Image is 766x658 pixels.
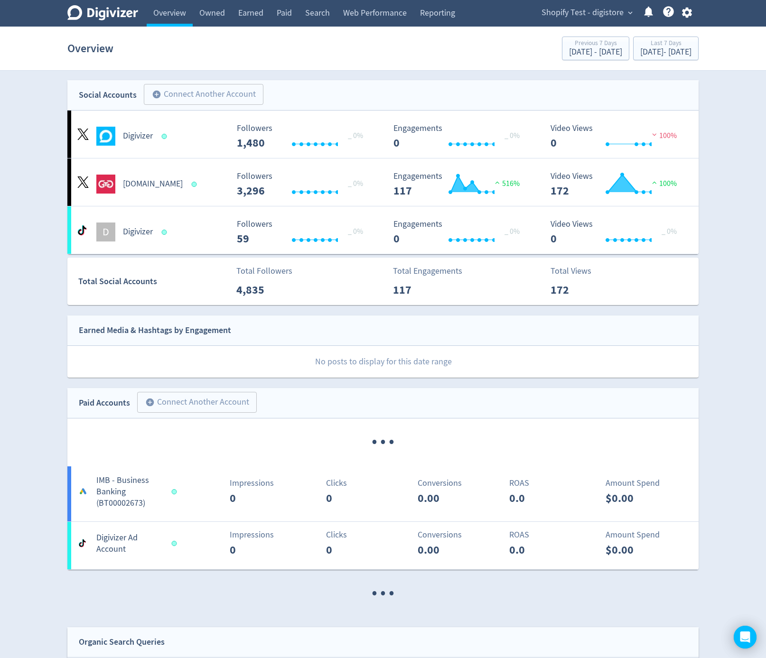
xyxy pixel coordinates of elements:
[418,477,504,490] p: Conversions
[348,131,363,140] span: _ 0%
[96,127,115,146] img: Digivizer undefined
[232,124,374,149] svg: Followers ---
[79,396,130,410] div: Paid Accounts
[192,182,200,187] span: Data last synced: 7 Sep 2025, 11:02pm (AEST)
[96,222,115,241] div: D
[650,179,677,188] span: 100%
[326,528,412,541] p: Clicks
[633,37,699,60] button: Last 7 Days[DATE]- [DATE]
[504,131,520,140] span: _ 0%
[370,418,379,466] span: ·
[172,489,180,494] span: Data last synced: 7 Sep 2025, 6:01pm (AEST)
[393,281,448,298] p: 117
[79,324,231,337] div: Earned Media & Hashtags by Engagement
[67,206,699,254] a: DDigivizer Followers --- _ 0% Followers 59 Engagements 0 Engagements 0 _ 0% Video Views 0 Video V...
[650,179,659,186] img: positive-performance.svg
[67,33,113,64] h1: Overview
[551,281,605,298] p: 172
[640,48,691,56] div: [DATE] - [DATE]
[546,172,688,197] svg: Video Views 172
[230,541,284,558] p: 0
[96,475,163,509] h5: IMB - Business Banking (BT00002673)
[348,227,363,236] span: _ 0%
[236,281,291,298] p: 4,835
[326,490,381,507] p: 0
[370,570,379,618] span: ·
[538,5,635,20] button: Shopify Test - digistore
[509,477,595,490] p: ROAS
[734,626,757,649] div: Open Intercom Messenger
[162,230,170,235] span: Data last synced: 8 Sep 2025, 5:01am (AEST)
[379,570,387,618] span: ·
[230,477,316,490] p: Impressions
[232,220,374,245] svg: Followers ---
[509,490,564,507] p: 0.0
[67,466,699,521] a: IMB - Business Banking (BT00002673)Impressions0Clicks0Conversions0.00ROAS0.0Amount Spend$0.00
[606,490,660,507] p: $0.00
[123,130,153,142] h5: Digivizer
[393,265,462,278] p: Total Engagements
[509,541,564,558] p: 0.0
[387,418,396,466] span: ·
[493,179,520,188] span: 516%
[389,220,531,245] svg: Engagements 0
[650,131,677,140] span: 100%
[230,490,284,507] p: 0
[144,84,263,105] button: Connect Another Account
[96,175,115,194] img: goto.game undefined
[145,398,155,407] span: add_circle
[78,275,230,288] div: Total Social Accounts
[493,179,502,186] img: positive-performance.svg
[662,227,677,236] span: _ 0%
[509,528,595,541] p: ROAS
[418,541,472,558] p: 0.00
[326,477,412,490] p: Clicks
[418,490,472,507] p: 0.00
[389,124,531,149] svg: Engagements 0
[348,179,363,188] span: _ 0%
[606,477,691,490] p: Amount Spend
[137,85,263,105] a: Connect Another Account
[562,37,629,60] button: Previous 7 Days[DATE] - [DATE]
[232,172,374,197] svg: Followers ---
[162,134,170,139] span: Data last synced: 7 Sep 2025, 12:02pm (AEST)
[96,532,163,555] h5: Digivizer Ad Account
[569,40,622,48] div: Previous 7 Days
[326,541,381,558] p: 0
[542,5,624,20] span: Shopify Test - digistore
[606,528,691,541] p: Amount Spend
[504,227,520,236] span: _ 0%
[389,172,531,197] svg: Engagements 117
[546,124,688,149] svg: Video Views 0
[650,131,659,138] img: negative-performance.svg
[67,158,699,206] a: goto.game undefined[DOMAIN_NAME] Followers --- _ 0% Followers 3,296 Engagements 117 Engagements 1...
[152,90,161,99] span: add_circle
[236,265,292,278] p: Total Followers
[379,418,387,466] span: ·
[79,635,165,649] div: Organic Search Queries
[123,178,183,190] h5: [DOMAIN_NAME]
[387,570,396,618] span: ·
[640,40,691,48] div: Last 7 Days
[67,522,699,569] a: Digivizer Ad AccountImpressions0Clicks0Conversions0.00ROAS0.0Amount Spend$0.00
[418,528,504,541] p: Conversions
[546,220,688,245] svg: Video Views 0
[569,48,622,56] div: [DATE] - [DATE]
[137,392,257,413] button: Connect Another Account
[67,111,699,158] a: Digivizer undefinedDigivizer Followers --- _ 0% Followers 1,480 Engagements 0 Engagements 0 _ 0% ...
[123,226,153,238] h5: Digivizer
[606,541,660,558] p: $0.00
[172,541,180,546] span: Data last synced: 7 Sep 2025, 7:01pm (AEST)
[551,265,605,278] p: Total Views
[68,346,699,378] p: No posts to display for this date range
[230,528,316,541] p: Impressions
[130,393,257,413] a: Connect Another Account
[79,88,137,102] div: Social Accounts
[626,9,635,17] span: expand_more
